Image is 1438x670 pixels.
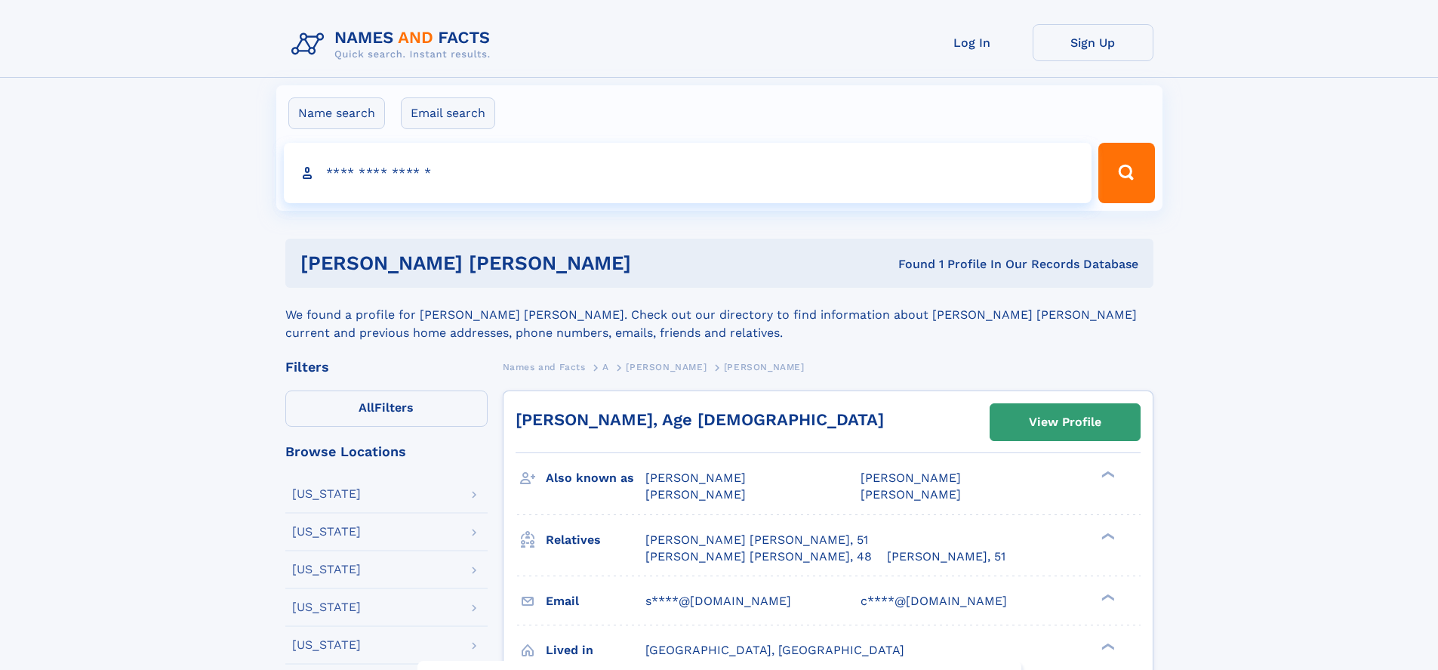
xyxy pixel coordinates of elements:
[285,360,488,374] div: Filters
[1029,405,1101,440] div: View Profile
[765,256,1138,273] div: Found 1 Profile In Our Records Database
[285,445,488,459] div: Browse Locations
[645,532,868,548] a: [PERSON_NAME] [PERSON_NAME], 51
[1098,143,1154,203] button: Search Button
[516,410,884,429] a: [PERSON_NAME], Age [DEMOGRAPHIC_DATA]
[546,588,645,614] h3: Email
[887,548,1005,565] a: [PERSON_NAME], 51
[1098,470,1116,480] div: ❯
[292,563,361,576] div: [US_STATE]
[503,357,586,376] a: Names and Facts
[359,400,374,415] span: All
[602,362,609,372] span: A
[912,24,1033,61] a: Log In
[645,643,904,657] span: [GEOGRAPHIC_DATA], [GEOGRAPHIC_DATA]
[1033,24,1153,61] a: Sign Up
[1098,641,1116,651] div: ❯
[292,639,361,651] div: [US_STATE]
[546,527,645,553] h3: Relatives
[724,362,805,372] span: [PERSON_NAME]
[861,487,961,502] span: [PERSON_NAME]
[546,638,645,663] h3: Lived in
[285,288,1153,342] div: We found a profile for [PERSON_NAME] [PERSON_NAME]. Check out our directory to find information a...
[285,24,503,65] img: Logo Names and Facts
[861,471,961,485] span: [PERSON_NAME]
[300,254,765,273] h1: [PERSON_NAME] [PERSON_NAME]
[626,362,707,372] span: [PERSON_NAME]
[626,357,707,376] a: [PERSON_NAME]
[284,143,1092,203] input: search input
[1098,531,1116,541] div: ❯
[546,465,645,491] h3: Also known as
[292,488,361,500] div: [US_STATE]
[401,97,495,129] label: Email search
[1098,592,1116,602] div: ❯
[990,404,1140,440] a: View Profile
[292,526,361,538] div: [US_STATE]
[645,471,746,485] span: [PERSON_NAME]
[288,97,385,129] label: Name search
[645,487,746,502] span: [PERSON_NAME]
[602,357,609,376] a: A
[645,548,872,565] a: [PERSON_NAME] [PERSON_NAME], 48
[292,601,361,613] div: [US_STATE]
[285,391,488,427] label: Filters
